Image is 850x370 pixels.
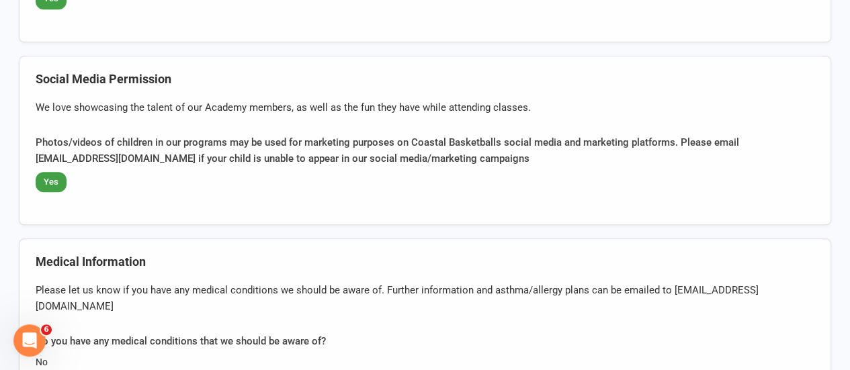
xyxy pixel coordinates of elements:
[36,255,814,269] h4: Medical Information
[36,282,814,314] div: Please let us know if you have any medical conditions we should be aware of. Further information ...
[36,134,814,167] div: Photos/videos of children in our programs may be used for marketing purposes on Coastal Basketbal...
[41,324,52,335] span: 6
[36,333,814,349] div: Do you have any medical conditions that we should be aware of?
[36,73,814,86] h4: Social Media Permission
[13,324,46,357] iframe: Intercom live chat
[36,355,814,369] div: No
[36,99,814,115] div: We love showcasing the talent of our Academy members, as well as the fun they have while attendin...
[36,172,67,193] span: Yes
